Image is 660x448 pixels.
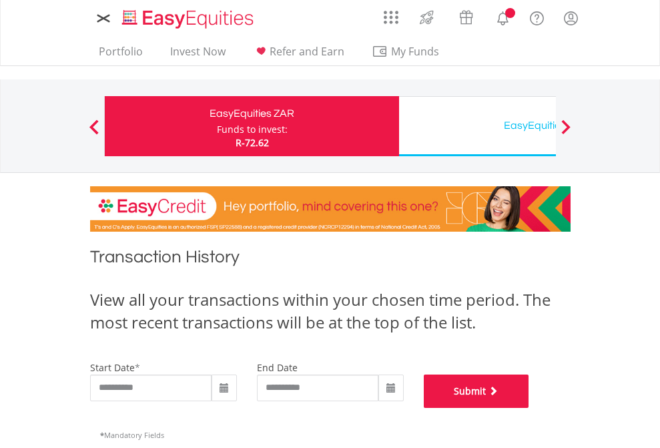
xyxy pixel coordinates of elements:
[90,288,571,334] div: View all your transactions within your chosen time period. The most recent transactions will be a...
[236,136,269,149] span: R-72.62
[90,361,135,374] label: start date
[455,7,477,28] img: vouchers-v2.svg
[248,45,350,65] a: Refer and Earn
[119,8,259,30] img: EasyEquities_Logo.png
[117,3,259,30] a: Home page
[372,43,459,60] span: My Funds
[165,45,231,65] a: Invest Now
[270,44,344,59] span: Refer and Earn
[257,361,298,374] label: end date
[553,126,579,140] button: Next
[81,126,107,140] button: Previous
[446,3,486,28] a: Vouchers
[113,104,391,123] div: EasyEquities ZAR
[375,3,407,25] a: AppsGrid
[217,123,288,136] div: Funds to invest:
[554,3,588,33] a: My Profile
[424,375,529,408] button: Submit
[520,3,554,30] a: FAQ's and Support
[486,3,520,30] a: Notifications
[93,45,148,65] a: Portfolio
[90,245,571,275] h1: Transaction History
[90,186,571,232] img: EasyCredit Promotion Banner
[416,7,438,28] img: thrive-v2.svg
[100,430,164,440] span: Mandatory Fields
[384,10,398,25] img: grid-menu-icon.svg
